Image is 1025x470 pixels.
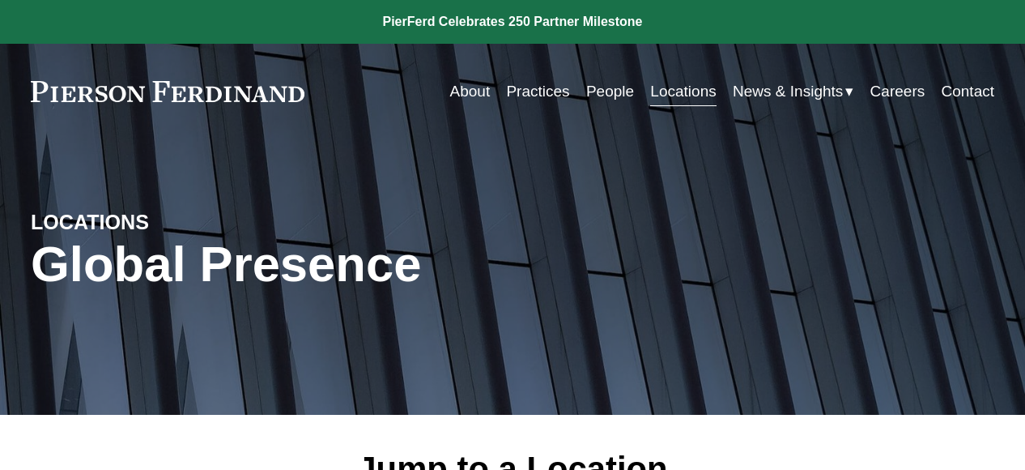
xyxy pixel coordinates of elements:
a: About [449,76,490,107]
a: Locations [650,76,716,107]
a: Contact [941,76,994,107]
a: Practices [506,76,569,107]
h1: Global Presence [31,236,673,293]
a: Careers [870,76,925,107]
span: News & Insights [733,78,843,105]
h4: LOCATIONS [31,210,272,236]
a: folder dropdown [733,76,853,107]
a: People [586,76,634,107]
